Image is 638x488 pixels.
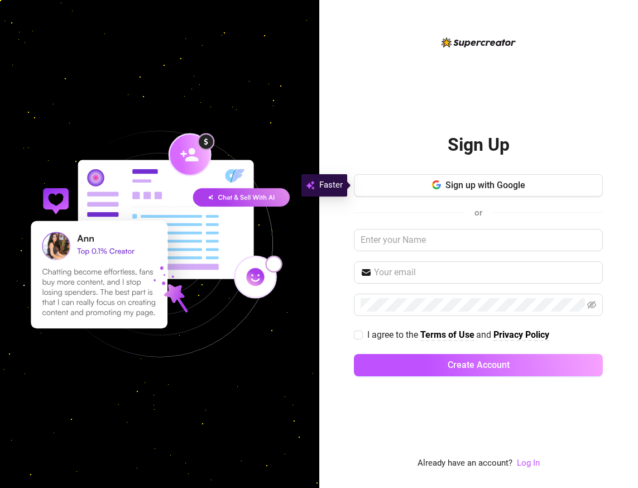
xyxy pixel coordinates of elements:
a: Privacy Policy [493,329,549,341]
h2: Sign Up [448,133,510,156]
strong: Terms of Use [420,329,474,340]
input: Your email [374,266,596,279]
a: Log In [517,458,540,468]
img: svg%3e [306,179,315,192]
span: eye-invisible [587,300,596,309]
span: Already have an account? [418,457,512,470]
span: I agree to the [367,329,420,340]
a: Terms of Use [420,329,474,341]
input: Enter your Name [354,229,603,251]
img: logo-BBDzfeDw.svg [442,37,516,47]
a: Log In [517,457,540,470]
span: or [474,208,482,218]
strong: Privacy Policy [493,329,549,340]
button: Create Account [354,354,603,376]
span: Create Account [448,360,510,370]
span: and [476,329,493,340]
span: Sign up with Google [445,180,525,190]
button: Sign up with Google [354,174,603,197]
span: Faster [319,179,343,192]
